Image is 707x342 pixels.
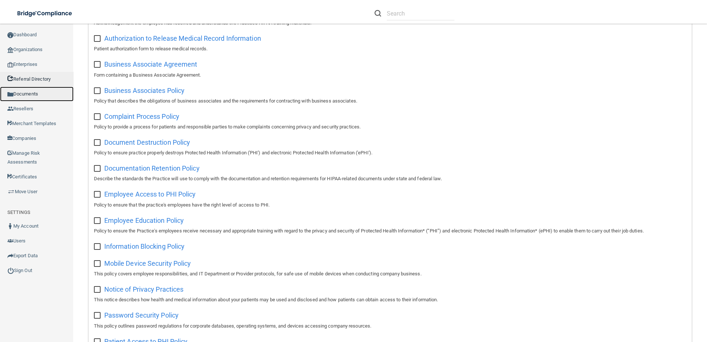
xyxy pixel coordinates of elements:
p: This policy covers employee responsibilities, and IT Department or Provider protocols, for safe u... [94,269,686,278]
input: Search [387,7,454,20]
span: Complaint Process Policy [104,113,179,120]
p: Form containing a Business Associate Agreement. [94,71,686,80]
img: briefcase.64adab9b.png [7,188,15,195]
img: ic_power_dark.7ecde6b1.png [7,267,14,274]
img: organization-icon.f8decf85.png [7,47,13,53]
iframe: Drift Widget Chat Controller [579,289,698,319]
p: Policy that describes the obligations of business associates and the requirements for contracting... [94,97,686,105]
span: Authorization to Release Medical Record Information [104,34,261,42]
img: icon-documents.8dae5593.png [7,91,13,97]
p: Policy to provide a process for patients and responsible parties to make complaints concerning pr... [94,123,686,131]
span: Employee Access to PHI Policy [104,190,196,198]
p: Describe the standards the Practice will use to comply with the documentation and retention requi... [94,174,686,183]
p: Policy to ensure the Practice's employees receive necessary and appropriate training with regard ... [94,227,686,235]
img: icon-users.e205127d.png [7,238,13,244]
span: Notice of Privacy Practices [104,285,184,293]
span: Document Destruction Policy [104,138,190,146]
img: ic_user_dark.df1a06c3.png [7,223,13,229]
p: Policy to ensure that the practice's employees have the right level of access to PHI. [94,201,686,209]
span: Employee Education Policy [104,217,184,224]
span: Mobile Device Security Policy [104,259,191,267]
label: SETTINGS [7,208,30,217]
img: ic_dashboard_dark.d01f4a41.png [7,32,13,38]
img: bridge_compliance_login_screen.278c3ca4.svg [11,6,79,21]
span: Documentation Retention Policy [104,164,200,172]
span: Information Blocking Policy [104,242,185,250]
p: Patient authorization form to release medical records. [94,44,686,53]
p: This policy outlines password regulations for corporate databases, operating systems, and devices... [94,322,686,331]
p: This notice describes how health and medical information about your patients may be used and disc... [94,295,686,304]
span: Business Associates Policy [104,87,185,94]
span: Business Associate Agreement [104,60,197,68]
p: Policy to ensure practice properly destroys Protected Health Information ('PHI') and electronic P... [94,148,686,157]
img: ic-search.3b580494.png [375,10,381,17]
img: ic_reseller.de258add.png [7,106,13,112]
img: enterprise.0d942306.png [7,62,13,67]
img: icon-export.b9366987.png [7,253,13,259]
span: Password Security Policy [104,311,179,319]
